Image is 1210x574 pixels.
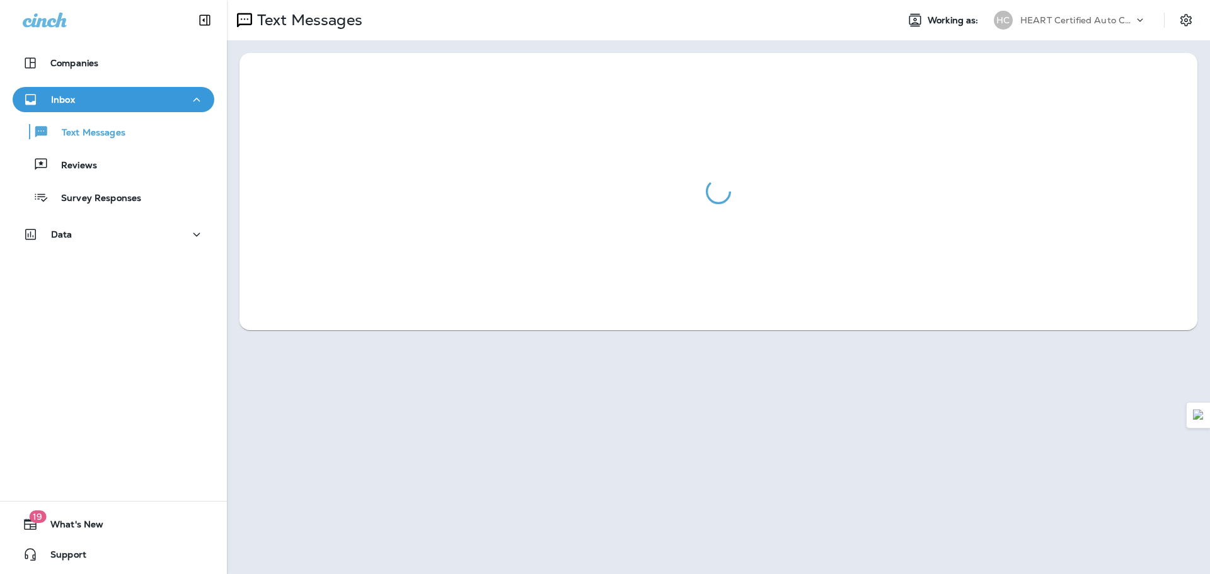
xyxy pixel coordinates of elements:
[38,549,86,565] span: Support
[13,512,214,537] button: 19What's New
[49,127,125,139] p: Text Messages
[13,151,214,178] button: Reviews
[13,118,214,145] button: Text Messages
[928,15,981,26] span: Working as:
[1020,15,1134,25] p: HEART Certified Auto Care
[1175,9,1197,32] button: Settings
[252,11,362,30] p: Text Messages
[13,87,214,112] button: Inbox
[1193,410,1204,421] img: Detect Auto
[994,11,1013,30] div: HC
[49,160,97,172] p: Reviews
[187,8,222,33] button: Collapse Sidebar
[51,229,72,239] p: Data
[13,222,214,247] button: Data
[13,542,214,567] button: Support
[51,95,75,105] p: Inbox
[13,184,214,210] button: Survey Responses
[29,510,46,523] span: 19
[13,50,214,76] button: Companies
[50,58,98,68] p: Companies
[38,519,103,534] span: What's New
[49,193,141,205] p: Survey Responses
